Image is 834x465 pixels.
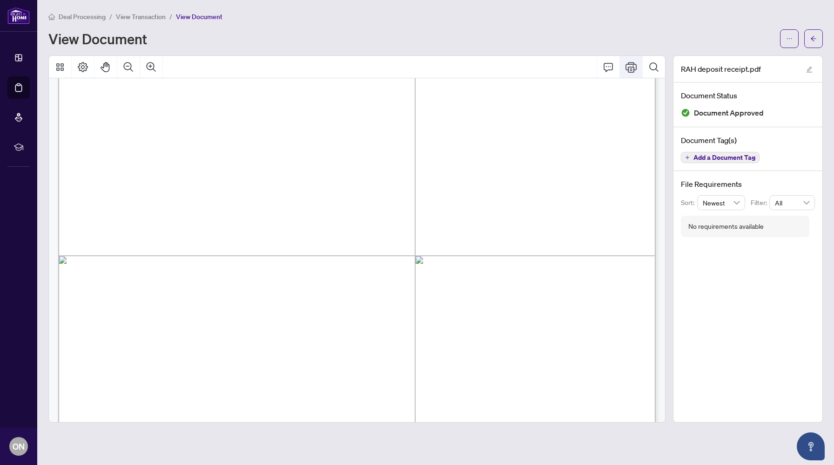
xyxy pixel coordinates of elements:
[681,178,815,190] h4: File Requirements
[797,432,825,460] button: Open asap
[775,196,809,210] span: All
[116,13,166,21] span: View Transaction
[703,196,740,210] span: Newest
[176,13,222,21] span: View Document
[681,63,761,75] span: RAH deposit receipt.pdf
[681,198,697,208] p: Sort:
[169,11,172,22] li: /
[685,155,690,160] span: plus
[751,198,769,208] p: Filter:
[681,90,815,101] h4: Document Status
[810,35,817,42] span: arrow-left
[693,154,755,161] span: Add a Document Tag
[786,35,793,42] span: ellipsis
[13,440,25,453] span: ON
[806,66,813,73] span: edit
[48,14,55,20] span: home
[681,108,690,117] img: Document Status
[688,221,764,232] div: No requirements available
[681,152,760,163] button: Add a Document Tag
[59,13,106,21] span: Deal Processing
[109,11,112,22] li: /
[681,135,815,146] h4: Document Tag(s)
[48,31,147,46] h1: View Document
[7,7,30,24] img: logo
[694,107,764,119] span: Document Approved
